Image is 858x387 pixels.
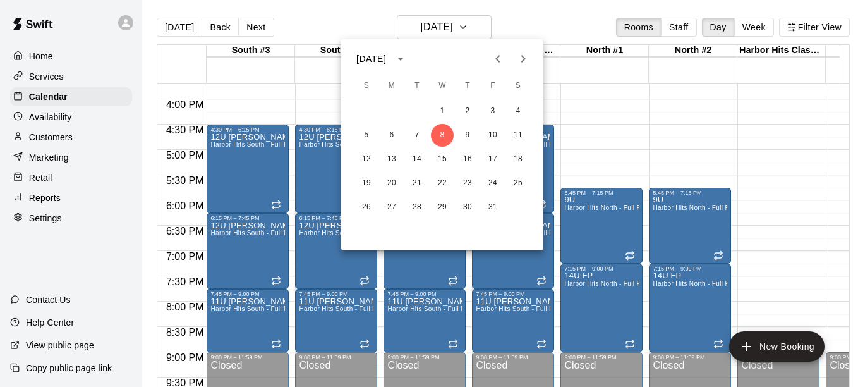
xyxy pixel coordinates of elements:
button: 17 [481,148,504,171]
button: 24 [481,172,504,195]
button: 11 [507,124,529,147]
button: 5 [355,124,378,147]
button: 19 [355,172,378,195]
span: Tuesday [406,73,428,99]
button: Next month [511,46,536,71]
button: 13 [380,148,403,171]
span: Monday [380,73,403,99]
button: 26 [355,196,378,219]
button: 7 [406,124,428,147]
button: 9 [456,124,479,147]
span: Thursday [456,73,479,99]
button: 28 [406,196,428,219]
button: 10 [481,124,504,147]
div: [DATE] [356,52,386,66]
button: 22 [431,172,454,195]
button: 23 [456,172,479,195]
button: 2 [456,100,479,123]
span: Sunday [355,73,378,99]
button: 29 [431,196,454,219]
button: 16 [456,148,479,171]
button: 30 [456,196,479,219]
button: 15 [431,148,454,171]
button: calendar view is open, switch to year view [390,48,411,70]
button: 8 [431,124,454,147]
button: 20 [380,172,403,195]
span: Saturday [507,73,529,99]
button: 3 [481,100,504,123]
button: 1 [431,100,454,123]
button: 6 [380,124,403,147]
span: Wednesday [431,73,454,99]
button: 14 [406,148,428,171]
button: Previous month [485,46,511,71]
button: 27 [380,196,403,219]
button: 12 [355,148,378,171]
button: 31 [481,196,504,219]
button: 4 [507,100,529,123]
button: 25 [507,172,529,195]
button: 21 [406,172,428,195]
span: Friday [481,73,504,99]
button: 18 [507,148,529,171]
